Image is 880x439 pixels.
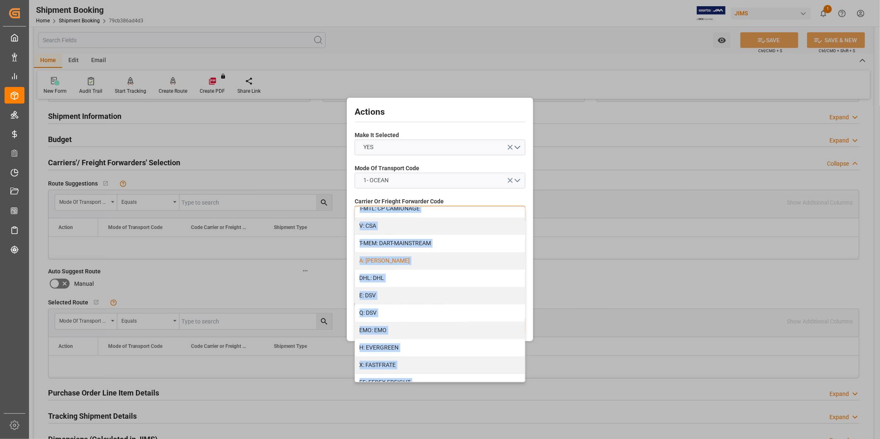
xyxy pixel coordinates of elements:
div: A: [PERSON_NAME] [355,252,525,270]
span: 1- OCEAN [360,176,393,185]
button: open menu [355,173,525,188]
div: E: DSV [355,287,525,304]
h2: Actions [355,106,525,119]
div: T-MEM: DART-MAINSTREAM [355,235,525,252]
div: T-MTL: CP CAMIONAGE [355,200,525,217]
div: V: CSA [355,217,525,235]
div: DHL: DHL [355,270,525,287]
div: Q: DSV [355,304,525,322]
span: Carrier Or Frieght Forwarder Code [355,197,444,206]
span: Mode Of Transport Code [355,164,419,173]
div: EMO: EMO [355,322,525,339]
div: FF: FEDEX FREIGHT [355,374,525,391]
div: X: FASTFRATE [355,357,525,374]
button: open menu [355,140,525,155]
span: YES [360,143,378,152]
button: close menu [355,206,525,222]
span: Make It Selected [355,131,399,140]
div: H: EVERGREEN [355,339,525,357]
